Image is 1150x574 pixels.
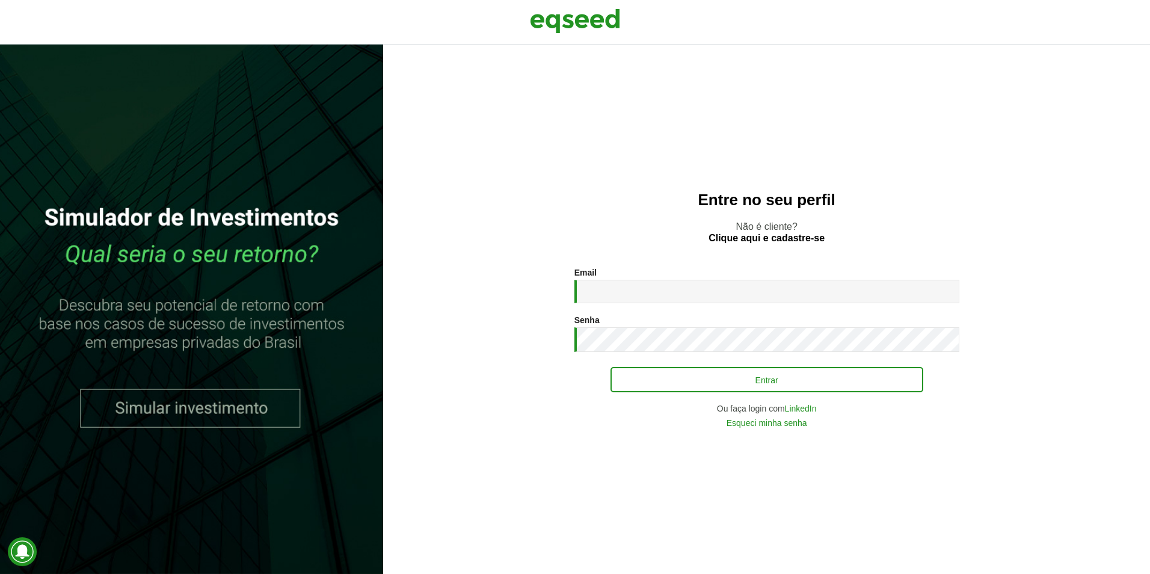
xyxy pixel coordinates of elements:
a: LinkedIn [785,404,817,413]
label: Senha [574,316,600,324]
p: Não é cliente? [407,221,1126,244]
label: Email [574,268,597,277]
h2: Entre no seu perfil [407,191,1126,209]
img: EqSeed Logo [530,6,620,36]
a: Clique aqui e cadastre-se [709,233,825,243]
button: Entrar [610,367,923,392]
div: Ou faça login com [574,404,959,413]
a: Esqueci minha senha [727,419,807,427]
